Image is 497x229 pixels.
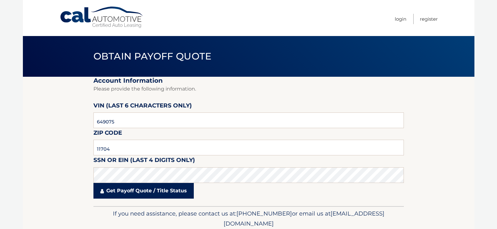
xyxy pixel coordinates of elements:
[93,101,192,112] label: VIN (last 6 characters only)
[93,183,194,199] a: Get Payoff Quote / Title Status
[420,14,438,24] a: Register
[93,155,195,167] label: SSN or EIN (last 4 digits only)
[395,14,406,24] a: Login
[60,6,144,29] a: Cal Automotive
[93,85,404,93] p: Please provide the following information.
[236,210,292,217] span: [PHONE_NUMBER]
[93,50,212,62] span: Obtain Payoff Quote
[93,128,122,140] label: Zip Code
[98,209,400,229] p: If you need assistance, please contact us at: or email us at
[93,77,404,85] h2: Account Information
